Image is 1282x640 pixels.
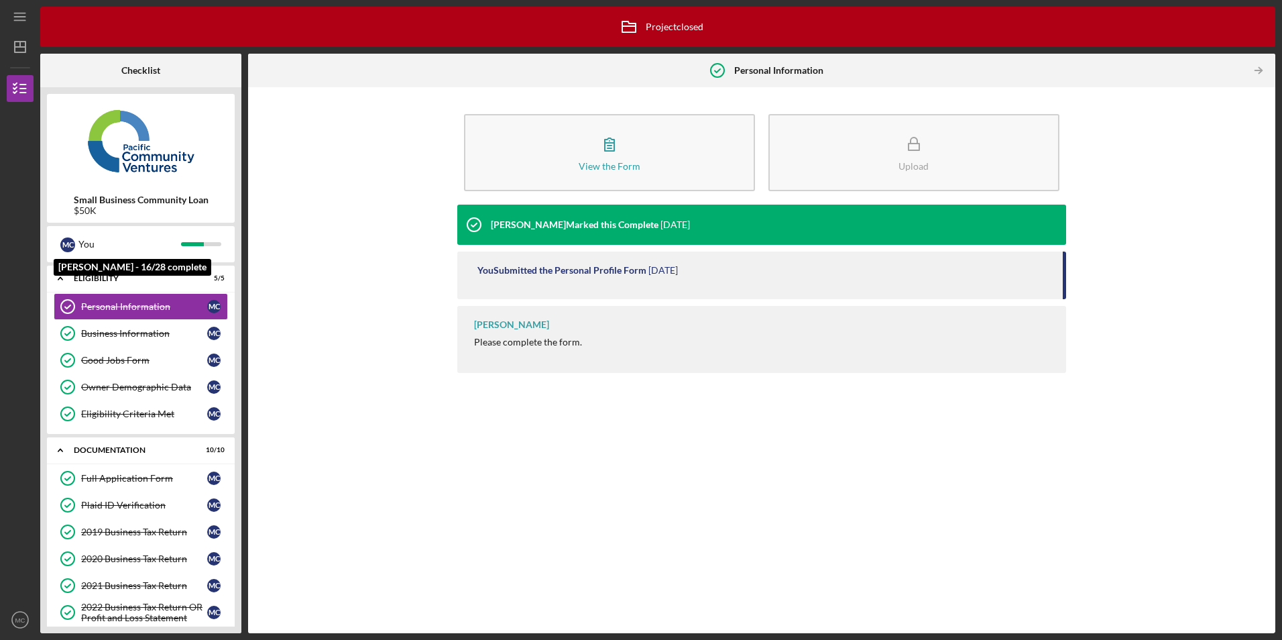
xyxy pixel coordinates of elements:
div: [PERSON_NAME] Marked this Complete [491,219,658,230]
time: 2023-08-01 21:46 [660,219,690,230]
div: Full Application Form [81,473,207,484]
img: Product logo [47,101,235,181]
a: 2019 Business Tax ReturnMC [54,519,228,545]
div: Owner Demographic Data [81,382,207,392]
div: 2022 Business Tax Return OR Profit and Loss Statement [81,602,207,623]
div: M C [207,579,221,592]
div: M C [207,354,221,367]
a: Plaid ID VerificationMC [54,492,228,519]
div: 2020 Business Tax Return [81,553,207,564]
div: Upload [898,161,929,171]
div: 2019 Business Tax Return [81,527,207,537]
div: M C [207,380,221,394]
div: Plaid ID Verification [81,500,207,511]
div: You [78,233,181,256]
div: Eligibility [74,274,191,282]
div: M C [60,237,75,252]
div: [PERSON_NAME] [474,319,549,330]
a: Full Application FormMC [54,465,228,492]
div: 2021 Business Tax Return [81,580,207,591]
a: 2020 Business Tax ReturnMC [54,545,228,572]
button: Upload [768,114,1059,191]
div: Personal Information [81,301,207,312]
div: Eligibility Criteria Met [81,409,207,419]
a: 2022 Business Tax Return OR Profit and Loss StatementMC [54,599,228,626]
a: Eligibility Criteria MetMC [54,401,228,427]
a: Owner Demographic DataMC [54,374,228,401]
a: 2021 Business Tax ReturnMC [54,572,228,599]
b: Small Business Community Loan [74,195,209,205]
div: M C [207,327,221,340]
div: M C [207,552,221,566]
div: Good Jobs Form [81,355,207,366]
a: Good Jobs FormMC [54,347,228,374]
div: 5 / 5 [200,274,225,282]
div: M C [207,498,221,512]
div: M C [207,606,221,619]
b: Personal Information [734,65,823,76]
button: MC [7,606,34,633]
div: $50K [74,205,209,216]
div: View the Form [579,161,640,171]
div: M C [207,525,221,539]
div: M C [207,300,221,313]
div: Please complete the form. [474,337,582,348]
div: 10 / 10 [200,446,225,454]
div: Documentation [74,446,191,454]
time: 2023-08-01 17:34 [648,265,678,276]
a: Business InformationMC [54,320,228,347]
text: MC [15,617,25,624]
div: You Submitted the Personal Profile Form [477,265,646,276]
b: Checklist [121,65,160,76]
div: Business Information [81,328,207,339]
button: View the Form [464,114,755,191]
div: M C [207,407,221,421]
div: M C [207,472,221,485]
a: Personal InformationMC [54,293,228,320]
div: Project closed [612,10,703,44]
